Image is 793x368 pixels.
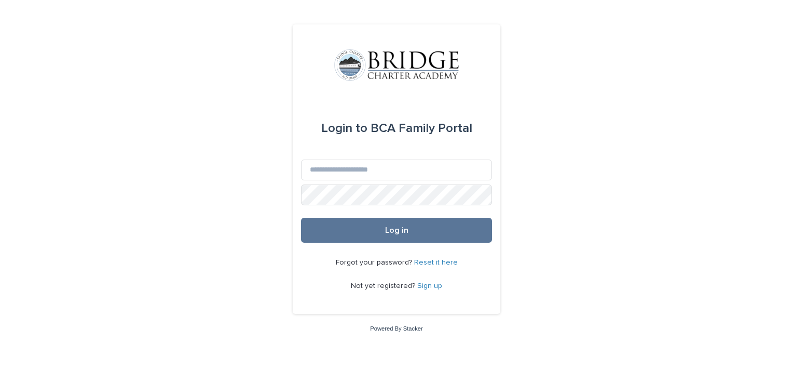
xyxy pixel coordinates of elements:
span: Login to [321,122,367,135]
span: Log in [385,226,408,234]
div: BCA Family Portal [321,114,472,143]
img: V1C1m3IdTEidaUdm9Hs0 [334,49,459,81]
a: Powered By Stacker [370,325,422,332]
a: Sign up [417,282,442,290]
button: Log in [301,218,492,243]
span: Not yet registered? [351,282,417,290]
span: Forgot your password? [336,259,414,266]
a: Reset it here [414,259,458,266]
